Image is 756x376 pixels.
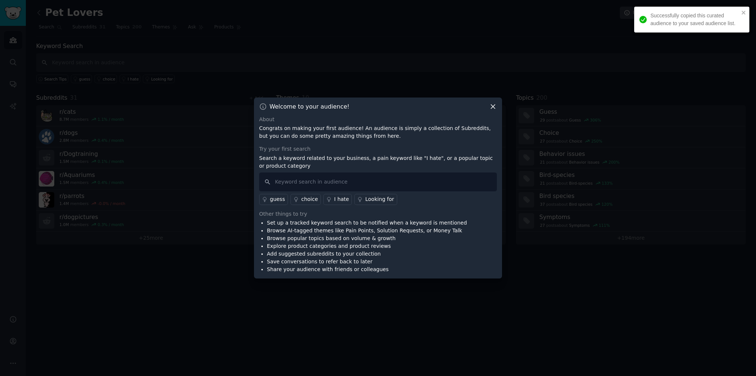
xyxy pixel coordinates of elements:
div: Successfully copied this curated audience to your saved audience list. [650,12,739,27]
a: guess [259,194,288,205]
div: choice [301,195,318,203]
button: close [741,10,746,16]
h3: Welcome to your audience! [269,103,350,110]
div: Other things to try [259,210,497,218]
div: Try your first search [259,145,497,153]
li: Explore product categories and product reviews [267,242,467,250]
input: Keyword search in audience [259,172,497,191]
li: Browse popular topics based on volume & growth [267,235,467,242]
a: I hate [323,194,352,205]
div: guess [270,195,285,203]
div: I hate [334,195,349,203]
div: Looking for [365,195,394,203]
a: choice [291,194,321,205]
p: Congrats on making your first audience! An audience is simply a collection of Subreddits, but you... [259,124,497,140]
li: Share your audience with friends or colleagues [267,266,467,273]
a: Looking for [354,194,397,205]
li: Add suggested subreddits to your collection [267,250,467,258]
li: Set up a tracked keyword search to be notified when a keyword is mentioned [267,219,467,227]
p: Search a keyword related to your business, a pain keyword like "I hate", or a popular topic or pr... [259,154,497,170]
li: Browse AI-tagged themes like Pain Points, Solution Requests, or Money Talk [267,227,467,235]
li: Save conversations to refer back to later [267,258,467,266]
div: About [259,116,497,123]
